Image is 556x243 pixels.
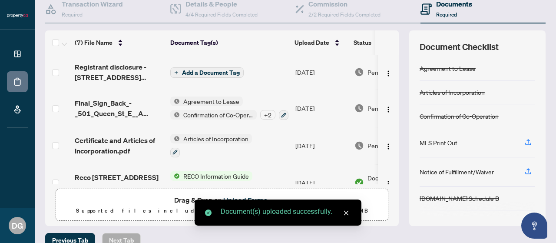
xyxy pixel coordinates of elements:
[75,135,163,156] span: Certificate and Articles of Incorporation.pdf
[75,98,163,119] span: Final_Sign_Back_-_501_Queen_St_E__A missing initials added.pdf
[174,194,270,206] span: Drag & Drop or
[385,180,392,187] img: Logo
[354,141,364,150] img: Document Status
[71,30,167,55] th: (7) File Name
[367,173,421,192] span: Document Approved
[381,176,395,190] button: Logo
[354,67,364,77] img: Document Status
[308,11,381,18] span: 2/2 Required Fields Completed
[385,70,392,77] img: Logo
[205,210,212,216] span: check-circle
[170,171,252,195] button: Status IconRECO Information Guide
[420,63,476,73] div: Agreement to Lease
[381,65,395,79] button: Logo
[436,11,457,18] span: Required
[61,206,383,216] p: Supported files include .PDF, .JPG, .JPEG, .PNG under 25 MB
[354,103,364,113] img: Document Status
[174,70,179,75] span: plus
[180,134,252,143] span: Articles of Incorporation
[170,134,180,143] img: Status Icon
[385,143,392,150] img: Logo
[170,67,244,78] button: Add a Document Tag
[367,141,411,150] span: Pending Review
[350,30,424,55] th: Status
[75,172,163,193] span: Reco [STREET_ADDRESS] Inc.pdf
[292,90,351,127] td: [DATE]
[381,101,395,115] button: Logo
[292,55,351,90] td: [DATE]
[385,106,392,113] img: Logo
[420,193,499,203] div: [DOMAIN_NAME] Schedule B
[182,70,240,76] span: Add a Document Tag
[12,220,23,232] span: DG
[180,171,252,181] span: RECO Information Guide
[420,138,457,147] div: MLS Print Out
[170,97,180,106] img: Status Icon
[221,206,351,217] div: Document(s) uploaded successfully.
[7,13,28,18] img: logo
[185,11,258,18] span: 4/4 Required Fields Completed
[56,189,388,221] span: Drag & Drop orUpload FormsSupported files include .PDF, .JPG, .JPEG, .PNG under25MB
[170,134,252,157] button: Status IconArticles of Incorporation
[420,41,499,53] span: Document Checklist
[75,38,113,47] span: (7) File Name
[62,11,83,18] span: Required
[170,171,180,181] img: Status Icon
[367,67,411,77] span: Pending Review
[291,30,350,55] th: Upload Date
[170,97,288,120] button: Status IconAgreement to LeaseStatus IconConfirmation of Co-Operation+2
[221,194,270,206] button: Upload Forms
[420,87,485,97] div: Articles of Incorporation
[341,208,351,218] a: Close
[354,38,371,47] span: Status
[343,210,349,216] span: close
[260,110,275,120] div: + 2
[420,167,494,176] div: Notice of Fulfillment/Waiver
[521,213,547,239] button: Open asap
[292,127,351,164] td: [DATE]
[75,62,163,83] span: Registrant disclosure - [STREET_ADDRESS] final.pdf
[180,110,257,120] span: Confirmation of Co-Operation
[354,178,364,187] img: Document Status
[180,97,243,106] span: Agreement to Lease
[167,30,291,55] th: Document Tag(s)
[170,110,180,120] img: Status Icon
[367,103,411,113] span: Pending Review
[381,139,395,153] button: Logo
[295,38,329,47] span: Upload Date
[420,111,499,121] div: Confirmation of Co-Operation
[292,164,351,202] td: [DATE]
